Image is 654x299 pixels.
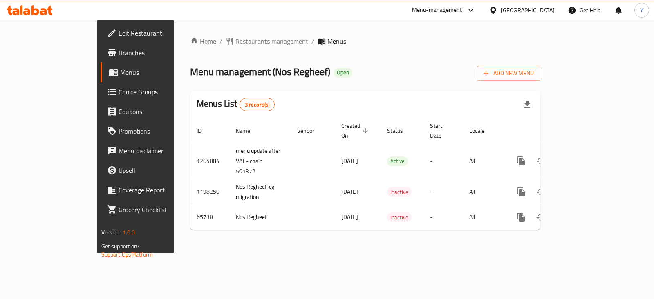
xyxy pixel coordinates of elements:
[190,118,596,230] table: enhanced table
[190,143,229,179] td: 1264084
[101,43,206,62] a: Branches
[511,151,531,171] button: more
[101,62,206,82] a: Menus
[640,6,643,15] span: Y
[423,179,463,205] td: -
[190,62,330,81] span: Menu management ( Nos Regheef )
[505,118,596,143] th: Actions
[229,205,291,230] td: Nos Regheef
[119,28,200,38] span: Edit Restaurant
[297,126,325,136] span: Vendor
[226,36,308,46] a: Restaurants management
[387,156,408,166] span: Active
[341,156,358,166] span: [DATE]
[101,249,153,260] a: Support.OpsPlatform
[423,205,463,230] td: -
[341,121,371,141] span: Created On
[430,121,453,141] span: Start Date
[531,182,551,202] button: Change Status
[101,82,206,102] a: Choice Groups
[219,36,222,46] li: /
[387,187,412,197] span: Inactive
[119,205,200,214] span: Grocery Checklist
[511,182,531,202] button: more
[119,146,200,156] span: Menu disclaimer
[101,102,206,121] a: Coupons
[517,95,537,114] div: Export file
[469,126,495,136] span: Locale
[511,208,531,227] button: more
[311,36,314,46] li: /
[119,48,200,58] span: Branches
[477,66,540,81] button: Add New Menu
[229,179,291,205] td: Nos Regheef-cg migration
[197,126,212,136] span: ID
[387,187,412,197] div: Inactive
[101,141,206,161] a: Menu disclaimer
[119,126,200,136] span: Promotions
[412,5,462,15] div: Menu-management
[101,121,206,141] a: Promotions
[423,143,463,179] td: -
[190,179,229,205] td: 1198250
[119,165,200,175] span: Upsell
[197,98,275,111] h2: Menus List
[341,186,358,197] span: [DATE]
[334,68,352,78] div: Open
[101,23,206,43] a: Edit Restaurant
[387,126,414,136] span: Status
[463,143,505,179] td: All
[501,6,555,15] div: [GEOGRAPHIC_DATA]
[327,36,346,46] span: Menus
[123,227,135,238] span: 1.0.0
[229,143,291,179] td: menu update after VAT - chain 501372
[463,179,505,205] td: All
[235,36,308,46] span: Restaurants management
[334,69,352,76] span: Open
[341,212,358,222] span: [DATE]
[240,101,275,109] span: 3 record(s)
[101,161,206,180] a: Upsell
[101,227,121,238] span: Version:
[119,107,200,116] span: Coupons
[240,98,275,111] div: Total records count
[484,68,534,78] span: Add New Menu
[101,180,206,200] a: Coverage Report
[101,241,139,252] span: Get support on:
[463,205,505,230] td: All
[387,213,412,222] span: Inactive
[120,67,200,77] span: Menus
[119,185,200,195] span: Coverage Report
[531,208,551,227] button: Change Status
[531,151,551,171] button: Change Status
[190,205,229,230] td: 65730
[119,87,200,97] span: Choice Groups
[190,36,540,46] nav: breadcrumb
[236,126,261,136] span: Name
[101,200,206,219] a: Grocery Checklist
